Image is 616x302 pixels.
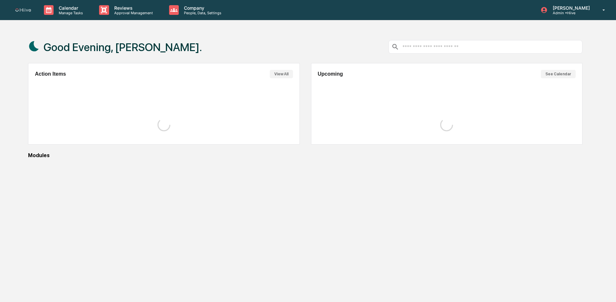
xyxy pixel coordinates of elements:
[179,11,225,15] p: People, Data, Settings
[541,70,576,78] button: See Calendar
[44,41,202,54] h1: Good Evening, [PERSON_NAME].
[318,71,343,77] h2: Upcoming
[54,5,86,11] p: Calendar
[15,8,31,12] img: logo
[54,11,86,15] p: Manage Tasks
[548,5,593,11] p: [PERSON_NAME]
[179,5,225,11] p: Company
[28,152,582,158] div: Modules
[270,70,293,78] button: View All
[109,5,156,11] p: Reviews
[109,11,156,15] p: Approval Management
[548,11,593,15] p: Admin • Hiive
[35,71,66,77] h2: Action Items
